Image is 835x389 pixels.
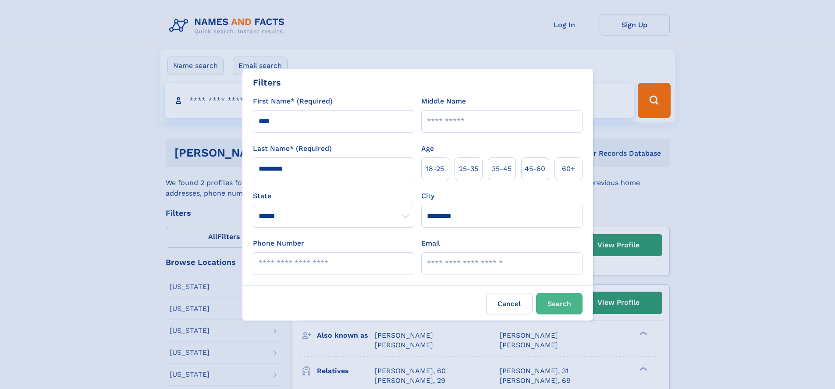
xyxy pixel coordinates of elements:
label: City [421,191,434,201]
label: Email [421,238,440,249]
label: Last Name* (Required) [253,143,332,154]
label: State [253,191,414,201]
span: 35‑45 [492,164,512,174]
label: Middle Name [421,96,466,107]
button: Search [536,293,583,314]
span: 18‑25 [426,164,444,174]
div: Filters [253,76,281,89]
label: Cancel [486,293,533,314]
label: Age [421,143,434,154]
span: 25‑35 [459,164,478,174]
span: 60+ [562,164,575,174]
label: First Name* (Required) [253,96,333,107]
label: Phone Number [253,238,304,249]
span: 45‑60 [525,164,545,174]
